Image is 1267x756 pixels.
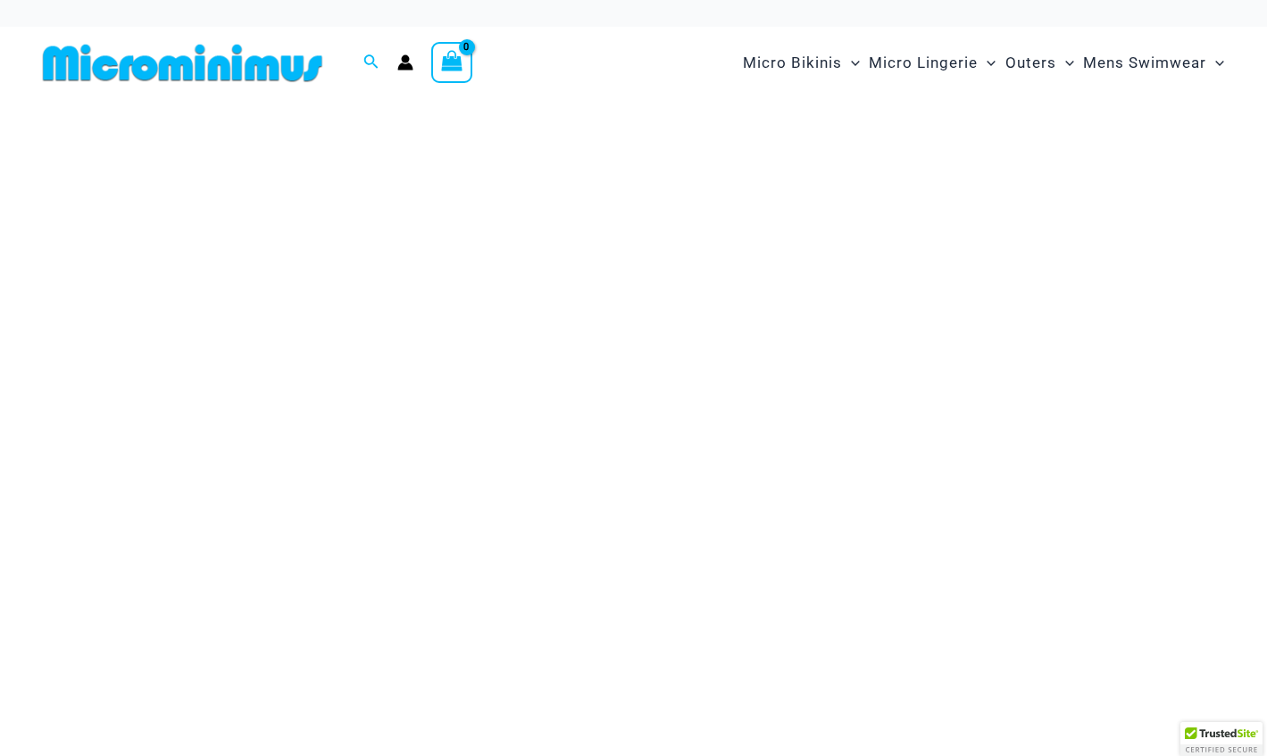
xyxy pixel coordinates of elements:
div: TrustedSite Certified [1180,722,1263,756]
a: OutersMenu ToggleMenu Toggle [1001,36,1079,90]
a: View Shopping Cart, empty [431,42,472,83]
a: Mens SwimwearMenu ToggleMenu Toggle [1079,36,1229,90]
span: Micro Bikinis [743,40,842,86]
img: MM SHOP LOGO FLAT [36,43,329,83]
span: Menu Toggle [1206,40,1224,86]
a: Micro LingerieMenu ToggleMenu Toggle [864,36,1000,90]
span: Outers [1005,40,1056,86]
span: Menu Toggle [842,40,860,86]
span: Menu Toggle [978,40,996,86]
a: Account icon link [397,54,413,71]
span: Mens Swimwear [1083,40,1206,86]
nav: Site Navigation [736,33,1231,93]
a: Micro BikinisMenu ToggleMenu Toggle [738,36,864,90]
a: Search icon link [363,52,379,74]
span: Micro Lingerie [869,40,978,86]
span: Menu Toggle [1056,40,1074,86]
